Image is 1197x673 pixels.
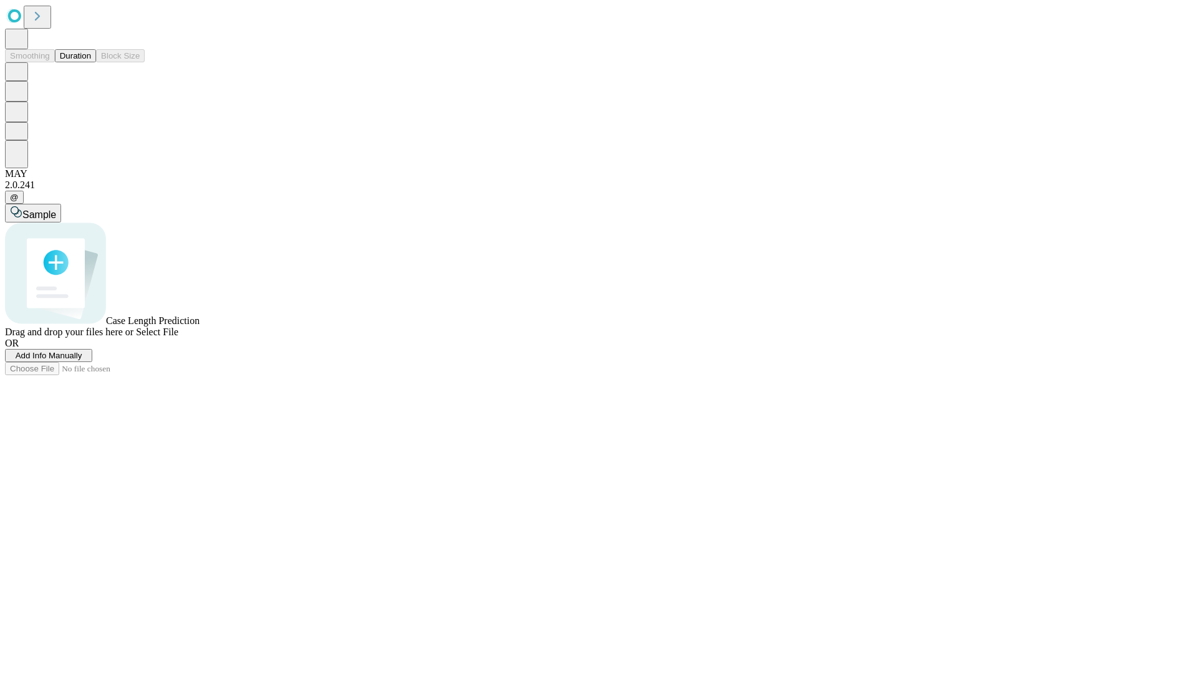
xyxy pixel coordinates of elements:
[5,349,92,362] button: Add Info Manually
[10,193,19,202] span: @
[96,49,145,62] button: Block Size
[5,338,19,348] span: OR
[5,191,24,204] button: @
[136,327,178,337] span: Select File
[5,49,55,62] button: Smoothing
[5,168,1192,179] div: MAY
[5,327,133,337] span: Drag and drop your files here or
[22,209,56,220] span: Sample
[55,49,96,62] button: Duration
[16,351,82,360] span: Add Info Manually
[106,315,199,326] span: Case Length Prediction
[5,179,1192,191] div: 2.0.241
[5,204,61,222] button: Sample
